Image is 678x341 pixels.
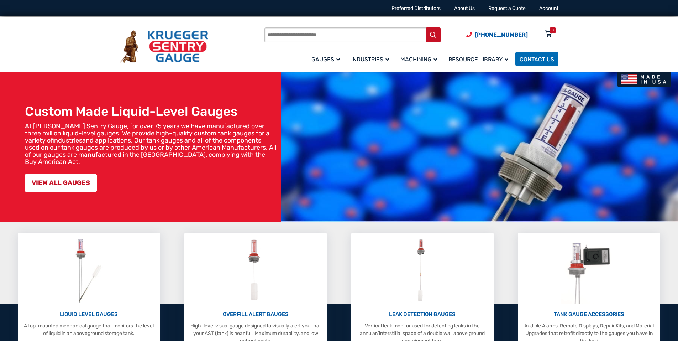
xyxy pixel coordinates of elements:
[351,56,389,63] span: Industries
[25,174,97,192] a: VIEW ALL GAUGES
[408,237,436,304] img: Leak Detection Gauges
[561,237,618,304] img: Tank Gauge Accessories
[488,5,526,11] a: Request a Quote
[307,51,347,67] a: Gauges
[355,310,490,319] p: LEAK DETECTION GAUGES
[311,56,340,63] span: Gauges
[120,30,208,63] img: Krueger Sentry Gauge
[21,310,157,319] p: LIQUID LEVEL GAUGES
[281,72,678,222] img: bg_hero_bannerksentry
[515,52,558,66] a: Contact Us
[54,136,82,144] a: industries
[240,237,272,304] img: Overfill Alert Gauges
[25,104,277,119] h1: Custom Made Liquid-Level Gauges
[396,51,444,67] a: Machining
[454,5,475,11] a: About Us
[539,5,558,11] a: Account
[25,123,277,165] p: At [PERSON_NAME] Sentry Gauge, for over 75 years we have manufactured over three million liquid-l...
[466,30,528,39] a: Phone Number (920) 434-8860
[21,322,157,337] p: A top-mounted mechanical gauge that monitors the level of liquid in an aboveground storage tank.
[521,310,657,319] p: TANK GAUGE ACCESSORIES
[448,56,508,63] span: Resource Library
[70,237,107,304] img: Liquid Level Gauges
[617,72,671,87] img: Made In USA
[400,56,437,63] span: Machining
[475,31,528,38] span: [PHONE_NUMBER]
[391,5,441,11] a: Preferred Distributors
[520,56,554,63] span: Contact Us
[444,51,515,67] a: Resource Library
[347,51,396,67] a: Industries
[552,27,554,33] div: 0
[188,310,323,319] p: OVERFILL ALERT GAUGES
